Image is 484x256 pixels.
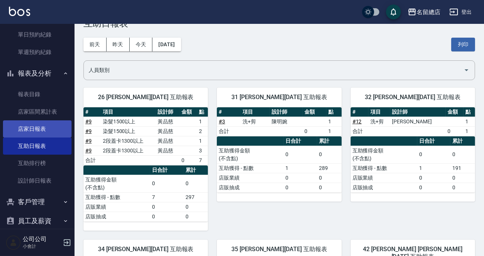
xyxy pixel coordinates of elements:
button: 報表及分析 [3,64,72,83]
p: 小會計 [23,243,61,250]
th: 金額 [180,107,197,117]
td: 0 [150,175,184,192]
td: 0 [184,175,208,192]
td: 互助獲得 - 點數 [217,163,284,173]
span: 34 [PERSON_NAME][DATE] 互助報表 [92,246,199,253]
th: # [217,107,241,117]
td: 互助獲得金額 (不含點) [217,146,284,163]
td: 1 [326,117,342,126]
th: 金額 [446,107,464,117]
td: 2段蓋卡1300以上 [101,146,156,155]
td: 0 [450,173,475,183]
button: 今天 [130,38,153,51]
button: Open [461,64,472,76]
td: 互助獲得金額 (不含點) [351,146,417,163]
th: 設計師 [156,107,180,117]
table: a dense table [83,107,208,165]
td: 191 [450,163,475,173]
td: 0 [317,173,342,183]
td: 合計 [217,126,241,136]
a: 互助日報表 [3,138,72,155]
button: 名留總店 [405,4,443,20]
th: 設計師 [390,107,446,117]
td: 0 [417,183,451,192]
th: 日合計 [284,136,317,146]
th: 點 [326,107,342,117]
td: 店販抽成 [351,183,417,192]
td: 黃品慈 [156,126,180,136]
button: 客戶管理 [3,192,72,212]
td: 互助獲得 - 點數 [351,163,417,173]
td: 0 [150,212,184,221]
td: 0 [150,202,184,212]
span: 35 [PERSON_NAME][DATE] 互助報表 [226,246,332,253]
th: 設計師 [270,107,303,117]
table: a dense table [351,136,475,193]
td: 0 [180,155,197,165]
td: 3 [197,146,208,155]
td: 黃品慈 [156,146,180,155]
th: 金額 [303,107,326,117]
td: 染髮1500以上 [101,126,156,136]
td: 店販業績 [351,173,417,183]
a: #12 [352,118,362,124]
th: 項目 [241,107,270,117]
td: 297 [184,192,208,202]
span: 26 [PERSON_NAME][DATE] 互助報表 [92,94,199,101]
td: 合計 [351,126,368,136]
th: # [351,107,368,117]
td: 店販業績 [83,202,150,212]
th: 項目 [368,107,390,117]
td: 1 [326,126,342,136]
td: 1 [284,163,317,173]
a: 單日預約紀錄 [3,26,72,43]
a: 店家區間累計表 [3,103,72,120]
h5: 公司公司 [23,236,61,243]
th: 累計 [184,165,208,175]
td: 289 [317,163,342,173]
td: 1 [197,117,208,126]
td: 互助獲得金額 (不含點) [83,175,150,192]
th: # [83,107,101,117]
button: [DATE] [152,38,181,51]
td: 0 [284,183,317,192]
td: 0 [417,146,451,163]
button: 員工及薪資 [3,211,72,231]
button: 登出 [446,5,475,19]
button: save [386,4,401,19]
td: 0 [284,173,317,183]
table: a dense table [217,136,341,193]
td: 7 [197,155,208,165]
th: 項目 [101,107,156,117]
table: a dense table [83,165,208,222]
span: 31 [PERSON_NAME][DATE] 互助報表 [226,94,332,101]
a: 店家日報表 [3,120,72,138]
td: 0 [317,146,342,163]
td: 互助獲得 - 點數 [83,192,150,202]
a: 互助排行榜 [3,155,72,172]
td: 陳明婉 [270,117,303,126]
button: 昨天 [107,38,130,51]
td: 1 [464,117,475,126]
button: 前天 [83,38,107,51]
td: 染髮1500以上 [101,117,156,126]
td: 0 [284,146,317,163]
a: #9 [85,148,92,154]
td: 1 [197,136,208,146]
td: 1 [464,126,475,136]
th: 日合計 [150,165,184,175]
td: 店販抽成 [217,183,284,192]
td: 洗+剪 [241,117,270,126]
td: 0 [450,146,475,163]
td: 0 [446,126,464,136]
span: 32 [PERSON_NAME][DATE] 互助報表 [360,94,466,101]
td: 黃品慈 [156,117,180,126]
td: 店販業績 [217,173,284,183]
td: [PERSON_NAME] [390,117,446,126]
th: 日合計 [417,136,451,146]
th: 點 [464,107,475,117]
a: 報表目錄 [3,86,72,103]
th: 累計 [317,136,342,146]
table: a dense table [351,107,475,136]
td: 合計 [83,155,101,165]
